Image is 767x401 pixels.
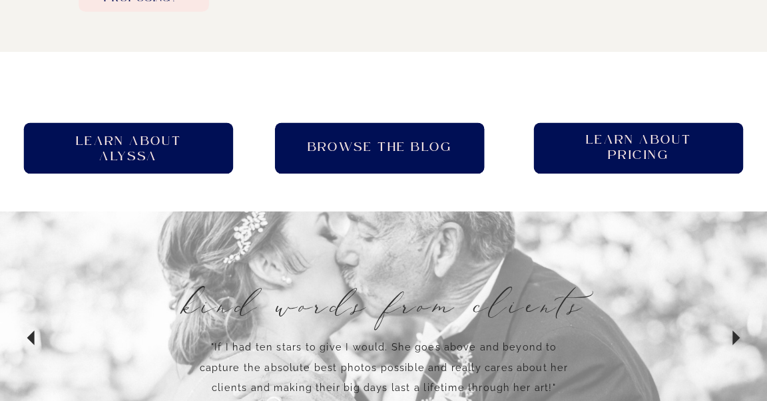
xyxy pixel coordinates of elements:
[293,140,467,156] a: Browse the blog
[574,132,703,165] a: Learn About pricing
[196,338,572,380] p: "If I had ten stars to give I would. She goes above and beyond to capture the absolute best photo...
[65,134,192,163] a: Learn About Alyssa
[183,279,585,350] h3: Kind Words from Clients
